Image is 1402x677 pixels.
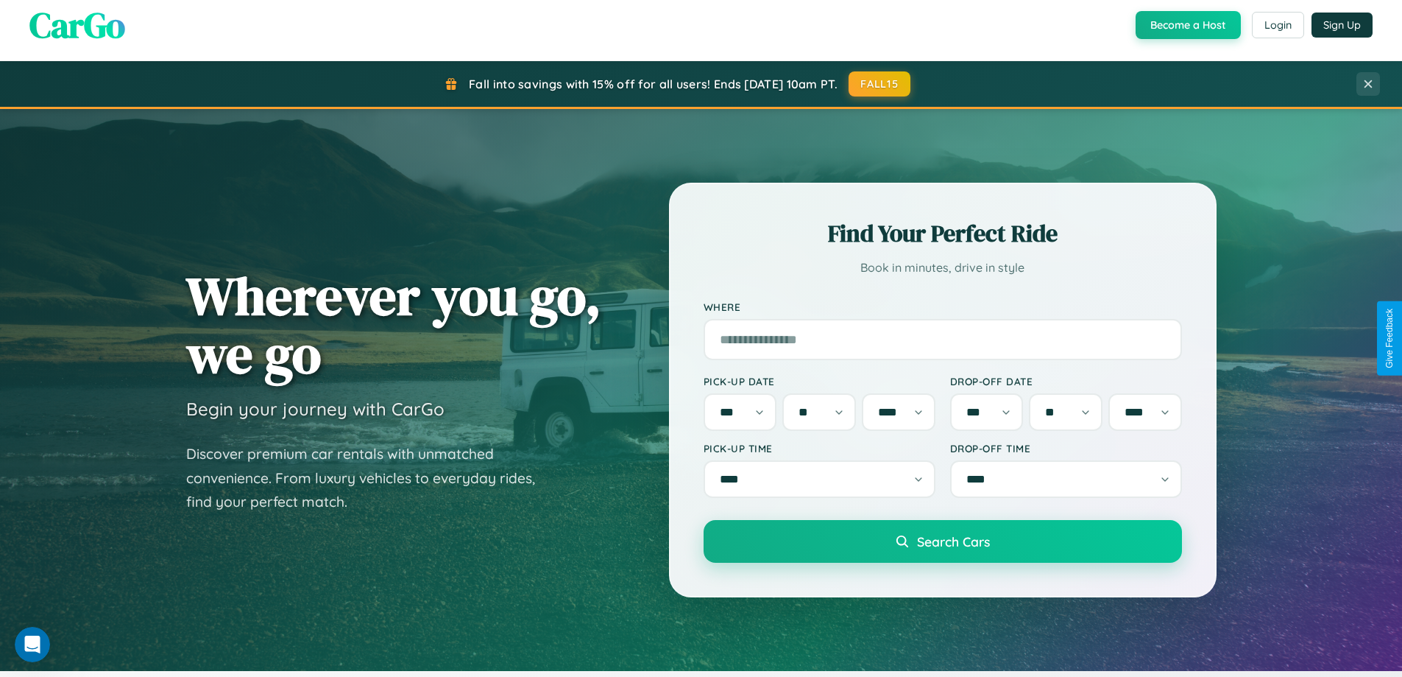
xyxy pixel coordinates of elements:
p: Book in minutes, drive in style [704,257,1182,278]
label: Drop-off Time [950,442,1182,455]
h3: Begin your journey with CarGo [186,398,445,420]
h2: Find Your Perfect Ride [704,217,1182,250]
span: Search Cars [917,533,990,550]
span: CarGo [29,1,125,49]
button: Search Cars [704,520,1182,563]
button: Sign Up [1311,13,1373,38]
button: Become a Host [1136,11,1241,39]
label: Drop-off Date [950,375,1182,387]
div: Give Feedback [1384,309,1395,368]
button: FALL15 [849,71,910,97]
span: Fall into savings with 15% off for all users! Ends [DATE] 10am PT. [469,77,838,91]
button: Login [1252,12,1304,38]
h1: Wherever you go, we go [186,267,601,383]
label: Where [704,301,1182,313]
p: Discover premium car rentals with unmatched convenience. From luxury vehicles to everyday rides, ... [186,442,554,514]
label: Pick-up Date [704,375,935,387]
label: Pick-up Time [704,442,935,455]
iframe: Intercom live chat [15,627,50,662]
